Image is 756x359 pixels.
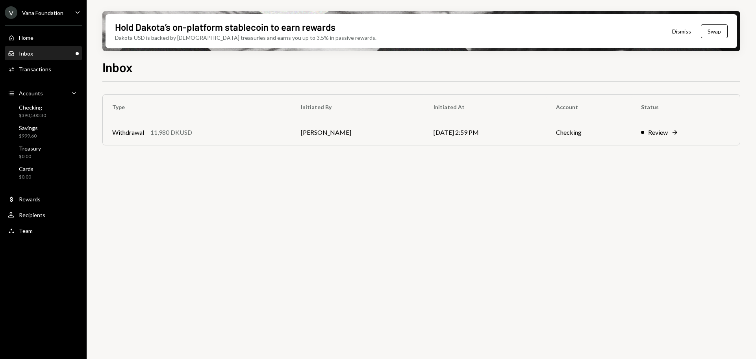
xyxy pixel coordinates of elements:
[632,95,740,120] th: Status
[19,50,33,57] div: Inbox
[19,174,33,180] div: $0.00
[19,196,41,203] div: Rewards
[19,125,38,131] div: Savings
[19,66,51,73] div: Transactions
[19,166,33,172] div: Cards
[5,6,17,19] div: V
[5,192,82,206] a: Rewards
[291,95,424,120] th: Initiated By
[5,143,82,162] a: Treasury$0.00
[19,153,41,160] div: $0.00
[701,24,728,38] button: Swap
[19,90,43,97] div: Accounts
[112,128,144,137] div: Withdrawal
[5,163,82,182] a: Cards$0.00
[115,33,376,42] div: Dakota USD is backed by [DEMOGRAPHIC_DATA] treasuries and earns you up to 3.5% in passive rewards.
[19,133,38,140] div: $999.60
[291,120,424,145] td: [PERSON_NAME]
[547,95,632,120] th: Account
[19,145,41,152] div: Treasury
[5,223,82,238] a: Team
[662,22,701,41] button: Dismiss
[5,102,82,121] a: Checking$390,500.30
[424,120,547,145] td: [DATE] 2:59 PM
[5,122,82,141] a: Savings$999.60
[5,86,82,100] a: Accounts
[19,104,46,111] div: Checking
[19,34,33,41] div: Home
[5,208,82,222] a: Recipients
[103,95,291,120] th: Type
[115,20,335,33] div: Hold Dakota’s on-platform stablecoin to earn rewards
[102,59,133,75] h1: Inbox
[5,30,82,45] a: Home
[22,9,63,16] div: Vana Foundation
[547,120,632,145] td: Checking
[19,112,46,119] div: $390,500.30
[424,95,547,120] th: Initiated At
[150,128,192,137] div: 11,980 DKUSD
[19,212,45,218] div: Recipients
[19,227,33,234] div: Team
[5,46,82,60] a: Inbox
[648,128,668,137] div: Review
[5,62,82,76] a: Transactions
